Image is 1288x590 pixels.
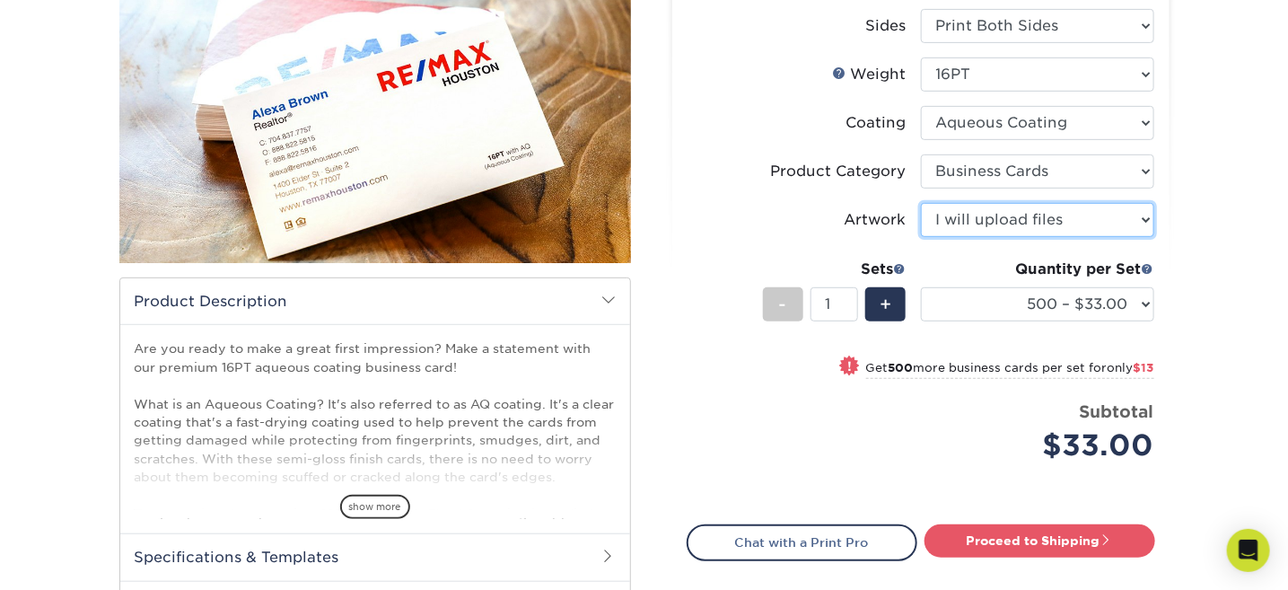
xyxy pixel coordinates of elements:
span: ! [847,357,852,376]
span: $13 [1134,361,1154,374]
a: Chat with a Print Pro [687,524,917,560]
div: Coating [846,112,907,134]
div: Open Intercom Messenger [1227,529,1270,572]
h2: Product Description [120,278,630,324]
strong: Subtotal [1080,401,1154,421]
div: Quantity per Set [921,259,1154,280]
div: Weight [833,64,907,85]
div: Artwork [845,209,907,231]
div: $33.00 [934,424,1154,467]
div: Sets [763,259,907,280]
span: - [779,291,787,318]
strong: 500 [889,361,914,374]
a: Proceed to Shipping [924,524,1155,557]
small: Get more business cards per set for [866,361,1154,379]
h2: Specifications & Templates [120,533,630,580]
span: show more [340,495,410,519]
span: + [880,291,891,318]
div: Product Category [771,161,907,182]
span: only [1108,361,1154,374]
div: Sides [866,15,907,37]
